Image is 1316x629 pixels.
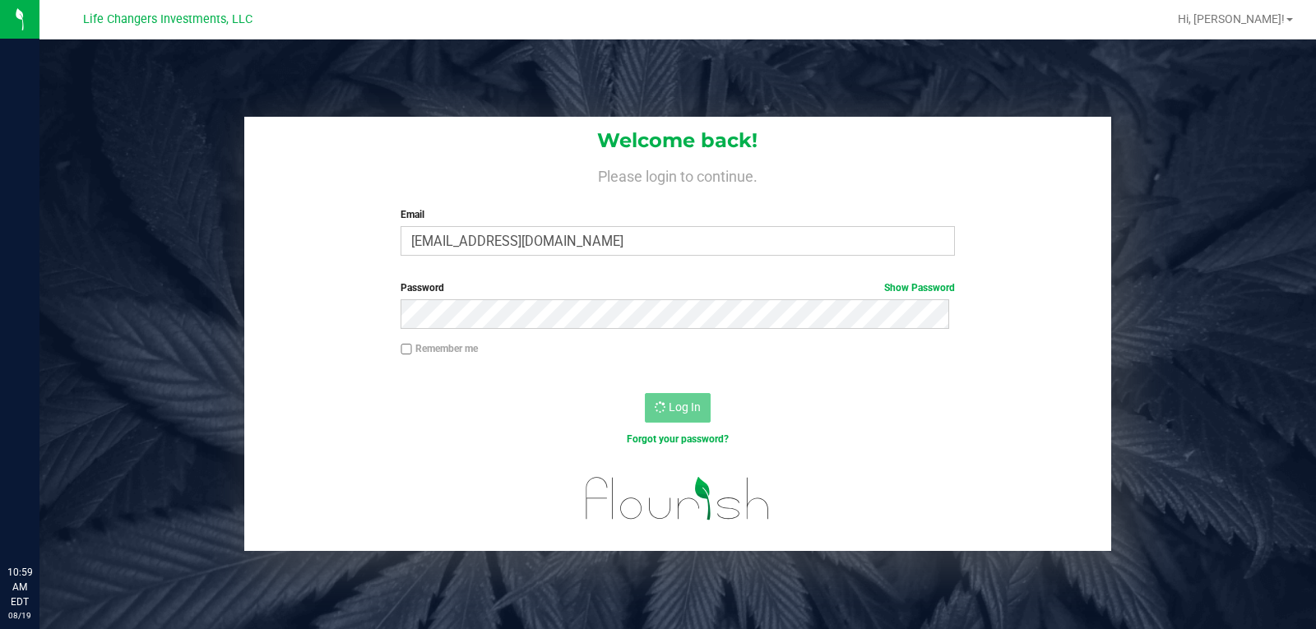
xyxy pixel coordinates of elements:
button: Log In [645,393,711,423]
span: Password [401,282,444,294]
h1: Welcome back! [244,130,1112,151]
span: Hi, [PERSON_NAME]! [1178,12,1285,25]
p: 10:59 AM EDT [7,565,32,609]
a: Forgot your password? [627,433,729,445]
input: Remember me [401,344,412,355]
p: 08/19 [7,609,32,622]
a: Show Password [884,282,955,294]
h4: Please login to continue. [244,164,1112,184]
span: Life Changers Investments, LLC [83,12,253,26]
span: Log In [669,400,701,414]
img: flourish_logo.svg [569,464,786,534]
label: Remember me [401,341,478,356]
label: Email [401,207,954,222]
